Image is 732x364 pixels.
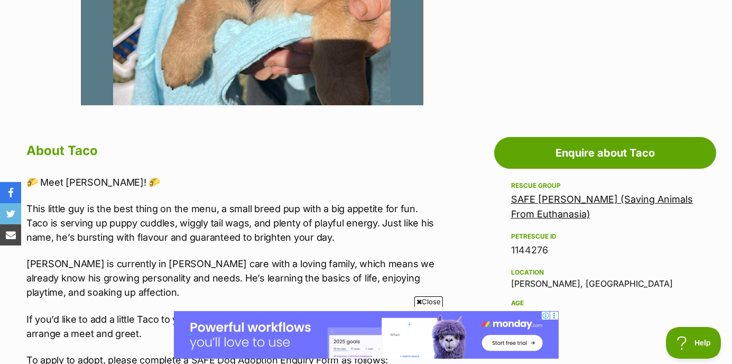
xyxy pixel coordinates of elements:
[511,266,699,288] div: [PERSON_NAME], [GEOGRAPHIC_DATA]
[26,175,436,189] p: 🌮 Meet [PERSON_NAME]! 🌮
[26,312,436,341] p: If you’d like to add a little Taco to your life, simply send in an adoption application and we ca...
[90,75,178,148] img: https://img.kwcdn.com/product/Fancyalgo/VirtualModelMatting/9b92f8531d0ec8157bcfb3c4422a33d9.jpg?...
[511,299,699,307] div: Age
[494,137,716,169] a: Enquire about Taco
[26,202,436,244] p: This little guy is the best thing on the menu, a small breed pup with a big appetite for fun. Tac...
[666,327,721,359] iframe: Help Scout Beacon - Open
[511,268,699,277] div: Location
[511,232,699,241] div: PetRescue ID
[511,310,699,324] div: 9 weeks
[511,194,693,220] a: SAFE [PERSON_NAME] (Saving Animals From Euthanasia)
[26,257,436,299] p: [PERSON_NAME] is currently in [PERSON_NAME] care with a loving family, which means we already kno...
[511,243,699,258] div: 1144276
[511,345,699,360] div: $850.00
[414,296,443,307] span: Close
[174,311,559,359] iframe: Advertisement
[511,335,699,343] div: Adoption fee
[511,181,699,190] div: Rescue group
[26,139,436,162] h2: About Taco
